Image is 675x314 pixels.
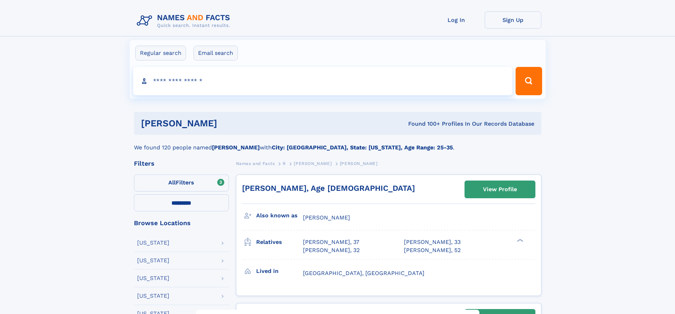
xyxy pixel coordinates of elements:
[242,184,415,193] a: [PERSON_NAME], Age [DEMOGRAPHIC_DATA]
[404,238,461,246] a: [PERSON_NAME], 33
[313,120,534,128] div: Found 100+ Profiles In Our Records Database
[303,238,359,246] a: [PERSON_NAME], 37
[256,265,303,277] h3: Lived in
[134,135,541,152] div: We found 120 people named with .
[212,144,260,151] b: [PERSON_NAME]
[515,238,524,243] div: ❯
[340,161,378,166] span: [PERSON_NAME]
[256,210,303,222] h3: Also known as
[303,270,424,276] span: [GEOGRAPHIC_DATA], [GEOGRAPHIC_DATA]
[137,258,169,263] div: [US_STATE]
[134,11,236,30] img: Logo Names and Facts
[465,181,535,198] a: View Profile
[483,181,517,198] div: View Profile
[283,159,286,168] a: R
[137,240,169,246] div: [US_STATE]
[256,236,303,248] h3: Relatives
[168,179,176,186] span: All
[134,175,229,192] label: Filters
[272,144,453,151] b: City: [GEOGRAPHIC_DATA], State: [US_STATE], Age Range: 25-35
[135,46,186,61] label: Regular search
[141,119,313,128] h1: [PERSON_NAME]
[193,46,238,61] label: Email search
[137,293,169,299] div: [US_STATE]
[294,159,332,168] a: [PERSON_NAME]
[485,11,541,29] a: Sign Up
[404,246,461,254] a: [PERSON_NAME], 52
[134,220,229,226] div: Browse Locations
[303,214,350,221] span: [PERSON_NAME]
[294,161,332,166] span: [PERSON_NAME]
[283,161,286,166] span: R
[236,159,275,168] a: Names and Facts
[137,275,169,281] div: [US_STATE]
[134,160,229,167] div: Filters
[428,11,485,29] a: Log In
[303,246,360,254] a: [PERSON_NAME], 32
[516,67,542,95] button: Search Button
[133,67,513,95] input: search input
